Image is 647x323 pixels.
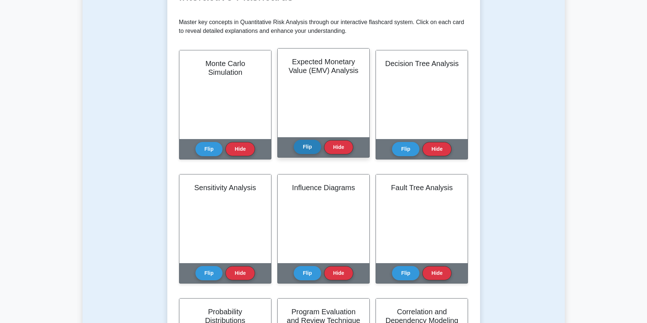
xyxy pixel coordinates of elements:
[392,142,419,156] button: Flip
[195,142,223,156] button: Flip
[286,57,361,75] h2: Expected Monetary Value (EMV) Analysis
[188,59,262,77] h2: Monte Carlo Simulation
[422,266,452,280] button: Hide
[225,142,255,156] button: Hide
[179,18,468,35] p: Master key concepts in Quantitative Risk Analysis through our interactive flashcard system. Click...
[188,183,262,192] h2: Sensitivity Analysis
[286,183,361,192] h2: Influence Diagrams
[385,59,459,68] h2: Decision Tree Analysis
[422,142,452,156] button: Hide
[324,140,353,154] button: Hide
[392,266,419,280] button: Flip
[225,266,255,280] button: Hide
[195,266,223,280] button: Flip
[385,183,459,192] h2: Fault Tree Analysis
[324,266,353,280] button: Hide
[294,140,321,154] button: Flip
[294,266,321,280] button: Flip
